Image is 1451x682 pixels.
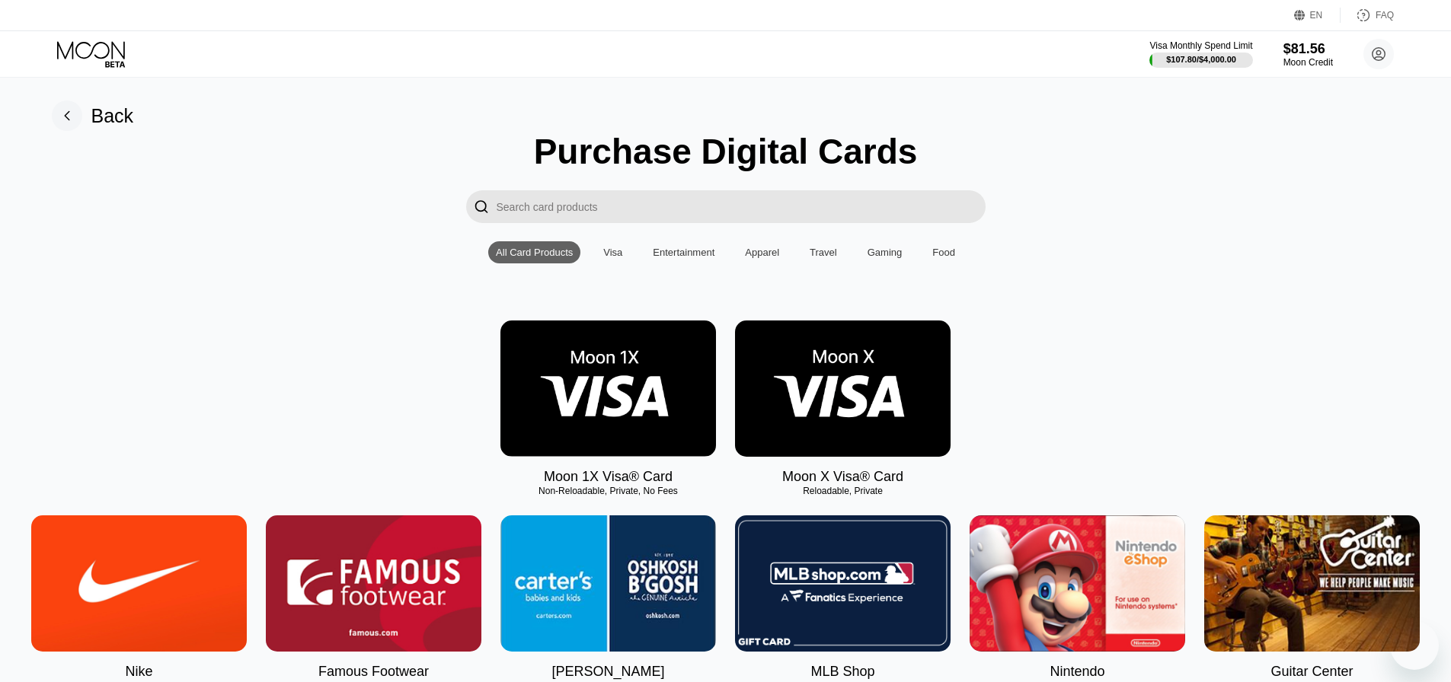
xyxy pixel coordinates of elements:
[1149,40,1252,51] div: Visa Monthly Spend Limit
[1341,8,1394,23] div: FAQ
[1376,10,1394,21] div: FAQ
[497,190,986,223] input: Search card products
[1390,621,1439,670] iframe: Dugme za pokretanje prozora za razmenu poruka
[645,241,722,263] div: Entertainment
[603,247,622,258] div: Visa
[125,664,152,680] div: Nike
[318,664,429,680] div: Famous Footwear
[653,247,714,258] div: Entertainment
[91,105,134,127] div: Back
[551,664,664,680] div: [PERSON_NAME]
[810,664,874,680] div: MLB Shop
[1310,10,1323,21] div: EN
[735,486,951,496] div: Reloadable, Private
[1294,8,1341,23] div: EN
[488,241,580,263] div: All Card Products
[1270,664,1353,680] div: Guitar Center
[1050,664,1104,680] div: Nintendo
[52,100,134,131] div: Back
[745,247,779,258] div: Apparel
[1149,40,1252,68] div: Visa Monthly Spend Limit$107.80/$4,000.00
[1166,55,1236,64] div: $107.80 / $4,000.00
[810,247,837,258] div: Travel
[860,241,910,263] div: Gaming
[802,241,845,263] div: Travel
[1283,41,1333,68] div: $81.56Moon Credit
[932,247,955,258] div: Food
[596,241,630,263] div: Visa
[1283,41,1333,57] div: $81.56
[496,247,573,258] div: All Card Products
[544,469,673,485] div: Moon 1X Visa® Card
[925,241,963,263] div: Food
[1283,57,1333,68] div: Moon Credit
[466,190,497,223] div: 
[782,469,903,485] div: Moon X Visa® Card
[534,131,918,172] div: Purchase Digital Cards
[500,486,716,496] div: Non-Reloadable, Private, No Fees
[868,247,903,258] div: Gaming
[737,241,787,263] div: Apparel
[474,198,489,215] div: 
